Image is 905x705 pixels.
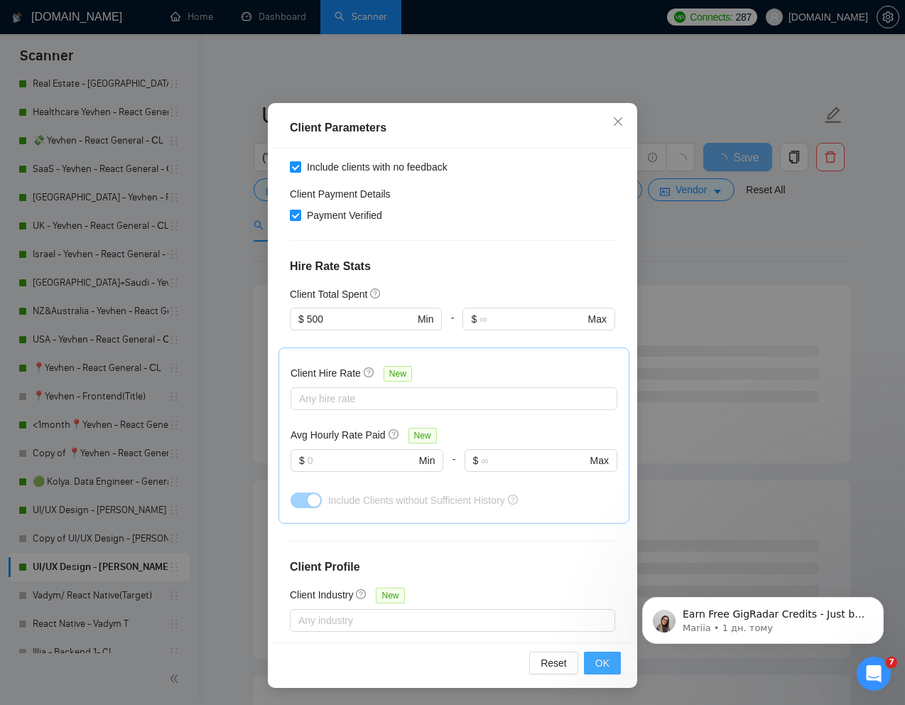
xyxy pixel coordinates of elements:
span: $ [298,311,304,327]
iframe: Intercom live chat [857,657,891,691]
span: question-circle [508,495,518,505]
span: New [384,366,412,382]
span: $ [299,453,305,468]
span: close [612,116,624,127]
span: $ [471,311,477,327]
span: OK [595,655,609,671]
input: ∞ [479,311,585,327]
button: OK [584,652,621,674]
button: Close [599,103,637,141]
h5: Client Total Spent [290,286,367,302]
span: question-circle [356,588,367,600]
div: Client Parameters [290,119,615,136]
span: New [408,428,437,443]
span: Payment Verified [301,208,388,223]
input: ∞ [481,453,587,468]
span: question-circle [370,288,381,299]
div: - [442,308,462,348]
span: Include Clients without Sufficient History [328,495,505,506]
h5: Client Industry [290,587,353,603]
span: Max [590,453,609,468]
span: Min [419,453,435,468]
h4: Client Payment Details [290,186,391,202]
div: - [443,449,464,489]
h4: Hire Rate Stats [290,258,615,275]
h4: Client Profile [290,559,615,576]
span: 7 [886,657,897,668]
iframe: Intercom notifications повідомлення [621,567,905,667]
h5: Client Hire Rate [291,365,361,381]
span: Reset [541,655,567,671]
span: Include clients with no feedback [301,159,453,175]
span: Max [588,311,607,327]
button: Reset [529,652,578,674]
span: Min [418,311,434,327]
span: question-circle [364,367,375,378]
input: 0 [307,311,415,327]
span: New [376,588,404,603]
span: $ [473,453,479,468]
span: question-circle [389,429,400,440]
h5: Avg Hourly Rate Paid [291,427,386,443]
input: 0 [308,453,416,468]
